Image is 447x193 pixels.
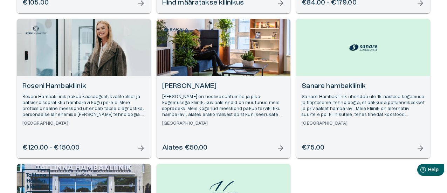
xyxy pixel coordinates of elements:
[17,19,151,158] a: Open selected supplier available booking dates
[22,120,145,126] h6: [GEOGRAPHIC_DATA]
[157,19,291,158] a: Open selected supplier available booking dates
[302,82,425,91] h6: Sanare hambakliinik
[162,143,208,153] h6: Alates €50.00
[162,24,190,35] img: Sakala Hambaravi logo
[302,120,425,126] h6: [GEOGRAPHIC_DATA]
[162,82,285,91] h6: [PERSON_NAME]
[22,94,145,118] p: Roseni Hambakliinik pakub kaasaegset, kvaliteetset ja patsiendisõbralikku hambaravi kogu perele. ...
[416,144,425,152] span: arrow_forward
[137,144,145,152] span: arrow_forward
[296,19,430,158] a: Open selected supplier available booking dates
[22,24,50,35] img: Roseni Hambakliinik logo
[22,143,80,153] h6: €120.00 - €150.00
[349,42,377,53] img: Sanare hambakliinik logo
[162,94,285,118] p: [PERSON_NAME] on hooliva suhtumise ja pika kogemusega kliinik, kus patsiendid on muutunud meie sõ...
[162,120,285,126] h6: [GEOGRAPHIC_DATA]
[302,94,425,118] p: Sanare Hambakliinik ühendab üle 15-aastase kogemuse ja tipptasemel tehnoloogia, et pakkuda patsie...
[302,143,324,153] h6: €75.00
[392,161,447,181] iframe: Help widget launcher
[276,144,285,152] span: arrow_forward
[22,82,145,91] h6: Roseni Hambakliinik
